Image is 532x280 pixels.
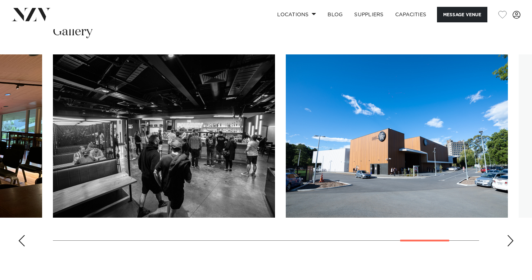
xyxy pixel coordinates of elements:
a: Locations [271,7,322,22]
swiper-slide: 14 / 16 [53,54,275,218]
a: SUPPLIERS [348,7,389,22]
h2: Gallery [53,24,93,40]
a: Capacities [389,7,432,22]
button: Message Venue [437,7,487,22]
a: BLOG [322,7,348,22]
img: nzv-logo.png [12,8,51,21]
swiper-slide: 15 / 16 [286,54,508,218]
